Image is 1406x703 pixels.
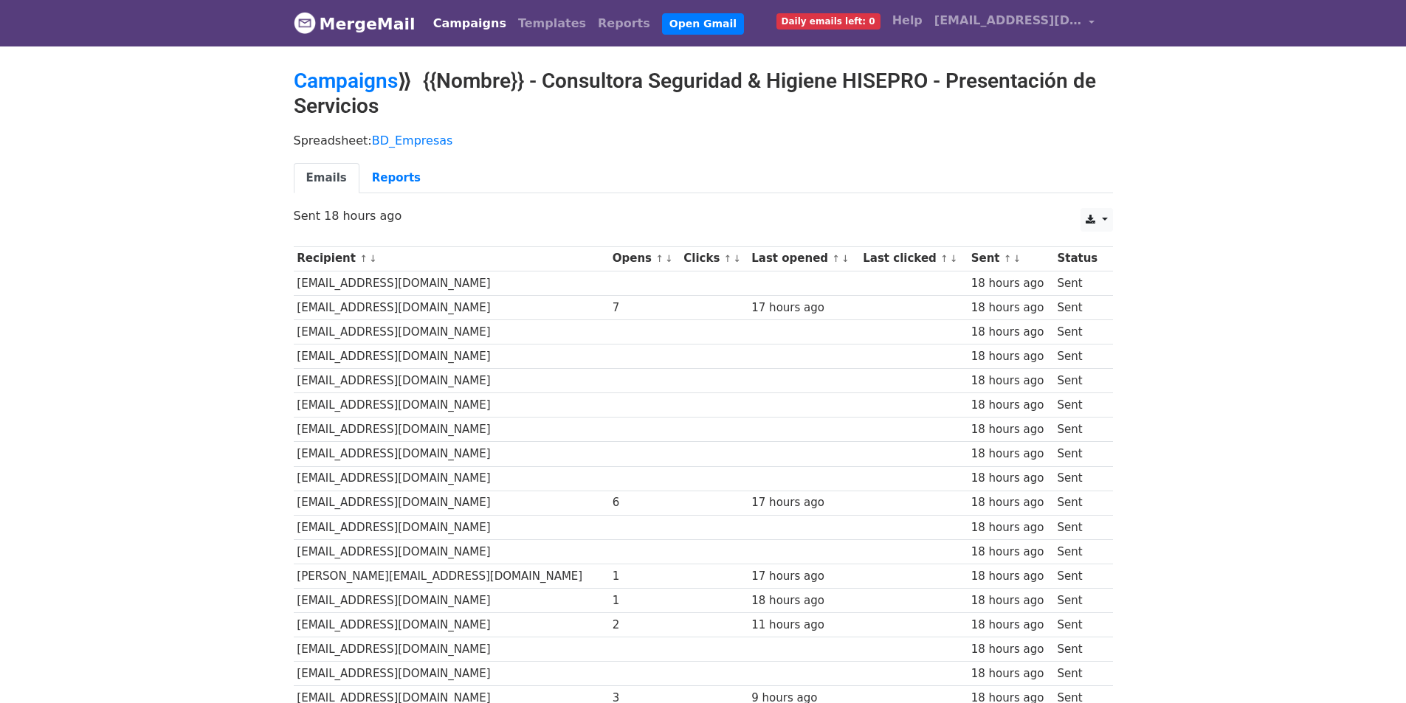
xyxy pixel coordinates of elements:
[512,9,592,38] a: Templates
[372,134,453,148] a: BD_Empresas
[971,617,1050,634] div: 18 hours ago
[294,466,609,491] td: [EMAIL_ADDRESS][DOMAIN_NAME]
[971,446,1050,463] div: 18 hours ago
[934,12,1082,30] span: [EMAIL_ADDRESS][DOMAIN_NAME]
[971,519,1050,536] div: 18 hours ago
[751,568,855,585] div: 17 hours ago
[294,8,416,39] a: MergeMail
[294,369,609,393] td: [EMAIL_ADDRESS][DOMAIN_NAME]
[294,12,316,34] img: MergeMail logo
[1054,564,1106,588] td: Sent
[1054,393,1106,418] td: Sent
[1054,344,1106,369] td: Sent
[369,253,377,264] a: ↓
[294,163,359,193] a: Emails
[776,13,881,30] span: Daily emails left: 0
[294,133,1113,148] p: Spreadsheet:
[613,299,677,316] div: 7
[662,13,744,35] a: Open Gmail
[294,418,609,442] td: [EMAIL_ADDRESS][DOMAIN_NAME]
[748,246,859,271] th: Last opened
[294,319,609,344] td: [EMAIL_ADDRESS][DOMAIN_NAME]
[832,253,840,264] a: ↑
[613,617,677,634] div: 2
[592,9,656,38] a: Reports
[751,299,855,316] div: 17 hours ago
[1013,253,1021,264] a: ↓
[1054,589,1106,613] td: Sent
[294,246,609,271] th: Recipient
[1004,253,1012,264] a: ↑
[1054,662,1106,686] td: Sent
[294,589,609,613] td: [EMAIL_ADDRESS][DOMAIN_NAME]
[971,641,1050,658] div: 18 hours ago
[1054,613,1106,637] td: Sent
[294,564,609,588] td: [PERSON_NAME][EMAIL_ADDRESS][DOMAIN_NAME]
[771,6,886,35] a: Daily emails left: 0
[294,271,609,295] td: [EMAIL_ADDRESS][DOMAIN_NAME]
[971,373,1050,389] div: 18 hours ago
[751,494,855,511] div: 17 hours ago
[971,275,1050,292] div: 18 hours ago
[1054,491,1106,515] td: Sent
[680,246,748,271] th: Clicks
[724,253,732,264] a: ↑
[1054,271,1106,295] td: Sent
[294,393,609,418] td: [EMAIL_ADDRESS][DOMAIN_NAME]
[294,515,609,539] td: [EMAIL_ADDRESS][DOMAIN_NAME]
[1054,246,1106,271] th: Status
[971,568,1050,585] div: 18 hours ago
[613,592,677,609] div: 1
[971,348,1050,365] div: 18 hours ago
[841,253,850,264] a: ↓
[294,539,609,564] td: [EMAIL_ADDRESS][DOMAIN_NAME]
[1054,295,1106,319] td: Sent
[971,470,1050,487] div: 18 hours ago
[733,253,741,264] a: ↓
[971,544,1050,561] div: 18 hours ago
[294,662,609,686] td: [EMAIL_ADDRESS][DOMAIN_NAME]
[665,253,673,264] a: ↓
[971,324,1050,341] div: 18 hours ago
[655,253,664,264] a: ↑
[427,9,512,38] a: Campaigns
[294,208,1113,224] p: Sent 18 hours ago
[294,344,609,369] td: [EMAIL_ADDRESS][DOMAIN_NAME]
[1054,539,1106,564] td: Sent
[1054,442,1106,466] td: Sent
[294,442,609,466] td: [EMAIL_ADDRESS][DOMAIN_NAME]
[940,253,948,264] a: ↑
[1054,637,1106,662] td: Sent
[1054,466,1106,491] td: Sent
[359,253,368,264] a: ↑
[859,246,967,271] th: Last clicked
[886,6,928,35] a: Help
[971,421,1050,438] div: 18 hours ago
[294,613,609,637] td: [EMAIL_ADDRESS][DOMAIN_NAME]
[971,299,1050,316] div: 18 hours ago
[1054,319,1106,344] td: Sent
[950,253,958,264] a: ↓
[294,637,609,662] td: [EMAIL_ADDRESS][DOMAIN_NAME]
[928,6,1101,41] a: [EMAIL_ADDRESS][DOMAIN_NAME]
[971,592,1050,609] div: 18 hours ago
[971,397,1050,414] div: 18 hours ago
[294,295,609,319] td: [EMAIL_ADDRESS][DOMAIN_NAME]
[613,494,677,511] div: 6
[359,163,433,193] a: Reports
[1054,369,1106,393] td: Sent
[1054,418,1106,442] td: Sent
[609,246,680,271] th: Opens
[968,246,1054,271] th: Sent
[613,568,677,585] div: 1
[1054,515,1106,539] td: Sent
[294,69,1113,118] h2: ⟫ {{Nombre}} - Consultora Seguridad & Higiene HISEPRO - Presentación de Servicios
[294,491,609,515] td: [EMAIL_ADDRESS][DOMAIN_NAME]
[751,617,855,634] div: 11 hours ago
[971,665,1050,682] div: 18 hours ago
[751,592,855,609] div: 18 hours ago
[971,494,1050,511] div: 18 hours ago
[294,69,398,93] a: Campaigns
